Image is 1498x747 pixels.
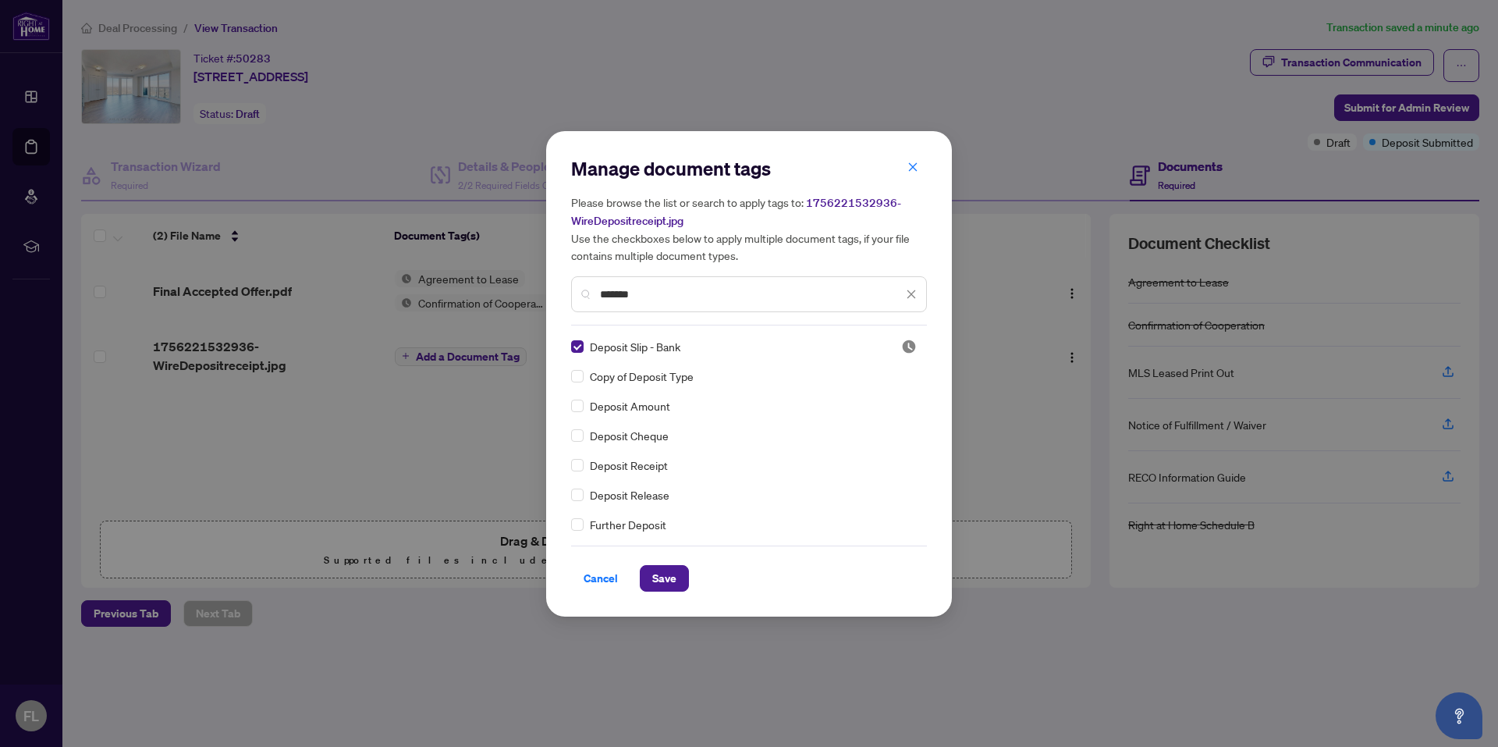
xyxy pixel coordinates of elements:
[906,289,917,300] span: close
[590,457,668,474] span: Deposit Receipt
[590,338,680,355] span: Deposit Slip - Bank
[652,566,676,591] span: Save
[590,516,666,533] span: Further Deposit
[590,397,670,414] span: Deposit Amount
[901,339,917,354] span: Pending Review
[571,196,901,228] span: 1756221532936-WireDepositreceipt.jpg
[590,427,669,444] span: Deposit Cheque
[590,486,669,503] span: Deposit Release
[907,162,918,173] span: close
[901,339,917,354] img: status
[640,565,689,592] button: Save
[590,368,694,385] span: Copy of Deposit Type
[571,156,927,181] h2: Manage document tags
[1436,692,1482,739] button: Open asap
[571,194,927,264] h5: Please browse the list or search to apply tags to: Use the checkboxes below to apply multiple doc...
[584,566,618,591] span: Cancel
[571,565,630,592] button: Cancel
